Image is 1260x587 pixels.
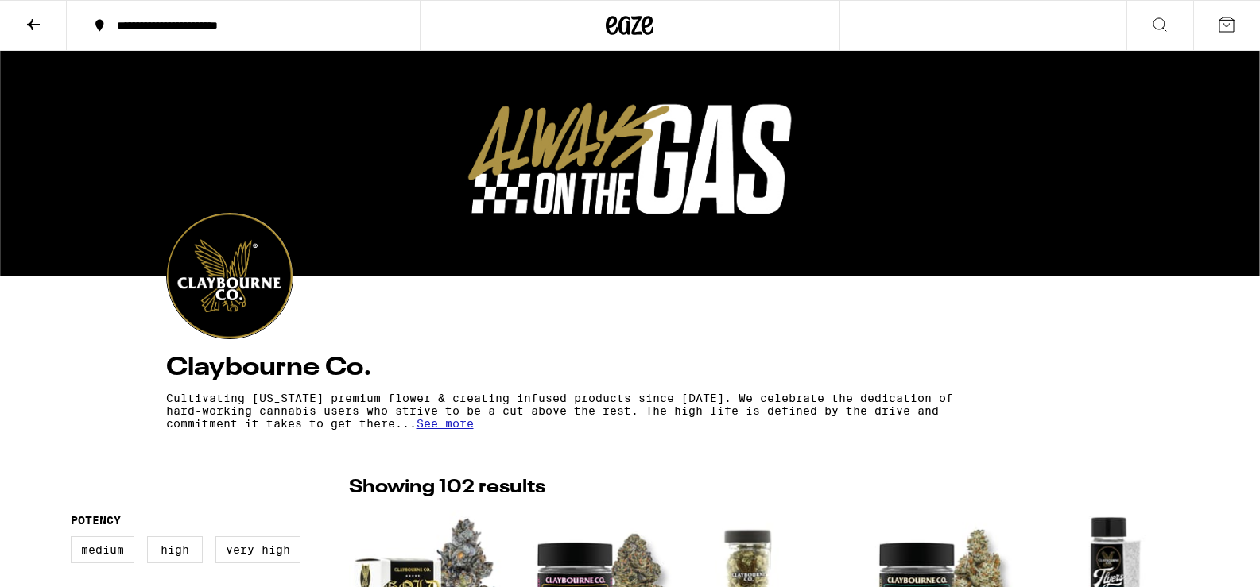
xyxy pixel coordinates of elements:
span: See more [417,417,474,430]
label: High [147,536,203,563]
label: Very High [215,536,300,563]
label: Medium [71,536,134,563]
p: Cultivating [US_STATE] premium flower & creating infused products since [DATE]. We celebrate the ... [166,392,955,430]
h4: Claybourne Co. [166,355,1095,380]
img: Claybourne Co. logo [167,213,293,338]
legend: Potency [71,514,121,527]
p: Showing 102 results [349,474,545,501]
